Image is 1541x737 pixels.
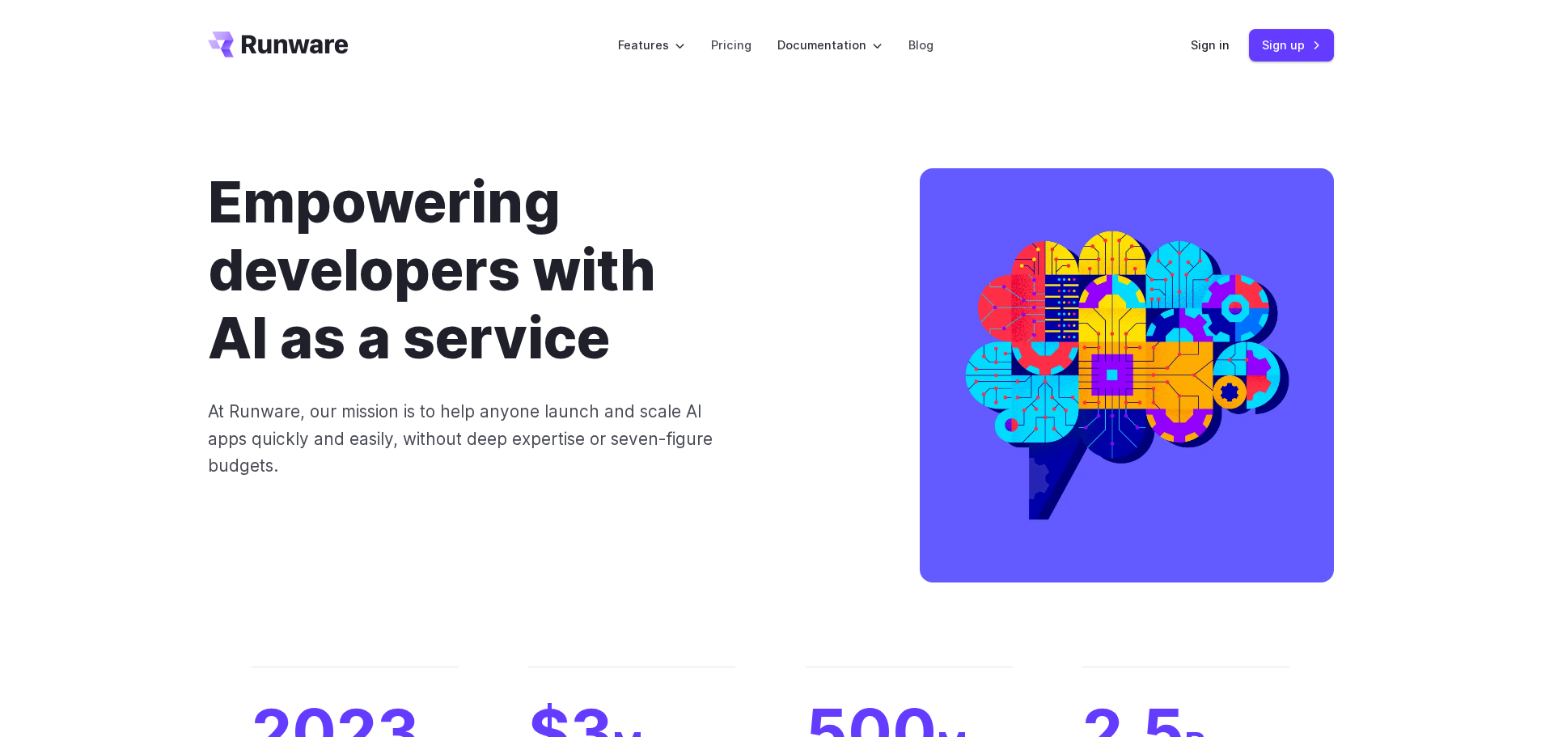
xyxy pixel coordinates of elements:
p: At Runware, our mission is to help anyone launch and scale AI apps quickly and easily, without de... [208,398,736,479]
a: Blog [908,36,933,54]
img: A colorful illustration of a brain made up of circuit boards [920,168,1334,582]
a: Go to / [208,32,349,57]
label: Features [618,36,685,54]
a: Sign in [1191,36,1230,54]
a: Sign up [1249,29,1334,61]
h1: Empowering developers with AI as a service [208,168,868,372]
label: Documentation [777,36,883,54]
a: Pricing [711,36,751,54]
